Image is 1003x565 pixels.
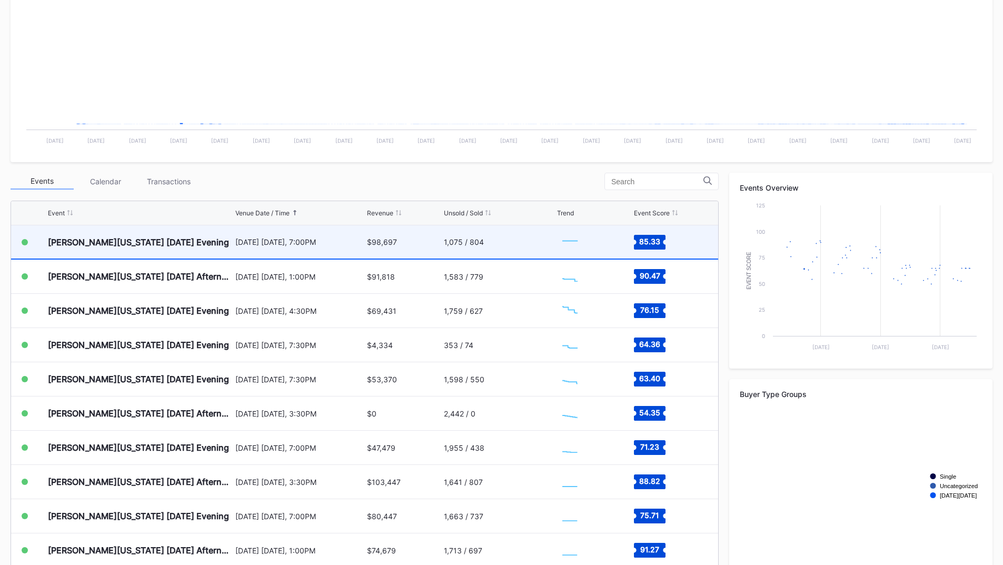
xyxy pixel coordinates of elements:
[740,183,982,192] div: Events Overview
[367,409,376,418] div: $0
[624,137,641,144] text: [DATE]
[48,442,229,453] div: [PERSON_NAME][US_STATE] [DATE] Evening
[756,229,765,235] text: 100
[253,137,270,144] text: [DATE]
[762,333,765,339] text: 0
[48,209,65,217] div: Event
[48,511,229,521] div: [PERSON_NAME][US_STATE] [DATE] Evening
[639,408,660,417] text: 54.35
[235,209,290,217] div: Venue Date / Time
[748,137,765,144] text: [DATE]
[444,272,483,281] div: 1,583 / 779
[235,409,365,418] div: [DATE] [DATE], 3:30PM
[872,137,889,144] text: [DATE]
[235,272,365,281] div: [DATE] [DATE], 1:00PM
[872,344,889,350] text: [DATE]
[740,390,982,399] div: Buyer Type Groups
[235,512,365,521] div: [DATE] [DATE], 7:00PM
[500,137,518,144] text: [DATE]
[640,442,659,451] text: 71.23
[367,272,395,281] div: $91,818
[666,137,683,144] text: [DATE]
[557,209,574,217] div: Trend
[557,332,589,358] svg: Chart title
[137,173,200,190] div: Transactions
[444,443,484,452] div: 1,955 / 438
[367,512,397,521] div: $80,447
[235,237,365,246] div: [DATE] [DATE], 7:00PM
[444,409,475,418] div: 2,442 / 0
[634,209,670,217] div: Event Score
[707,137,724,144] text: [DATE]
[367,209,393,217] div: Revenue
[639,477,660,485] text: 88.82
[48,374,229,384] div: [PERSON_NAME][US_STATE] [DATE] Evening
[48,237,229,247] div: [PERSON_NAME][US_STATE] [DATE] Evening
[444,306,483,315] div: 1,759 / 627
[640,511,659,520] text: 75.71
[46,137,64,144] text: [DATE]
[48,271,233,282] div: [PERSON_NAME][US_STATE] [DATE] Afternoon
[830,137,848,144] text: [DATE]
[789,137,807,144] text: [DATE]
[557,537,589,563] svg: Chart title
[557,263,589,290] svg: Chart title
[444,209,483,217] div: Unsold / Sold
[940,492,977,499] text: [DATE][DATE]
[367,306,396,315] div: $69,431
[367,546,396,555] div: $74,679
[639,271,660,280] text: 90.47
[444,341,473,350] div: 353 / 74
[444,237,484,246] div: 1,075 / 804
[444,478,483,487] div: 1,641 / 807
[235,306,365,315] div: [DATE] [DATE], 4:30PM
[913,137,930,144] text: [DATE]
[812,344,830,350] text: [DATE]
[444,375,484,384] div: 1,598 / 550
[418,137,435,144] text: [DATE]
[48,545,233,556] div: [PERSON_NAME][US_STATE] [DATE] Afternoon
[444,546,482,555] div: 1,713 / 697
[235,443,365,452] div: [DATE] [DATE], 7:00PM
[367,375,397,384] div: $53,370
[376,137,394,144] text: [DATE]
[759,254,765,261] text: 75
[48,305,229,316] div: [PERSON_NAME][US_STATE] [DATE] Evening
[367,237,397,246] div: $98,697
[557,229,589,255] svg: Chart title
[170,137,187,144] text: [DATE]
[557,298,589,324] svg: Chart title
[367,341,393,350] div: $4,334
[48,477,233,487] div: [PERSON_NAME][US_STATE] [DATE] Afternoon
[759,281,765,287] text: 50
[235,341,365,350] div: [DATE] [DATE], 7:30PM
[746,252,752,290] text: Event Score
[756,202,765,209] text: 125
[11,173,74,190] div: Events
[932,344,949,350] text: [DATE]
[367,443,395,452] div: $47,479
[129,137,146,144] text: [DATE]
[557,400,589,427] svg: Chart title
[954,137,971,144] text: [DATE]
[583,137,600,144] text: [DATE]
[235,546,365,555] div: [DATE] [DATE], 1:00PM
[740,200,982,358] svg: Chart title
[444,512,483,521] div: 1,663 / 737
[211,137,229,144] text: [DATE]
[759,306,765,313] text: 25
[48,408,233,419] div: [PERSON_NAME][US_STATE] [DATE] Afternoon
[639,236,660,245] text: 85.33
[640,305,659,314] text: 76.15
[557,469,589,495] svg: Chart title
[48,340,229,350] div: [PERSON_NAME][US_STATE] [DATE] Evening
[335,137,353,144] text: [DATE]
[640,545,659,554] text: 91.27
[557,434,589,461] svg: Chart title
[940,483,978,489] text: Uncategorized
[87,137,105,144] text: [DATE]
[557,503,589,529] svg: Chart title
[639,374,660,383] text: 63.40
[611,177,703,186] input: Search
[235,375,365,384] div: [DATE] [DATE], 7:30PM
